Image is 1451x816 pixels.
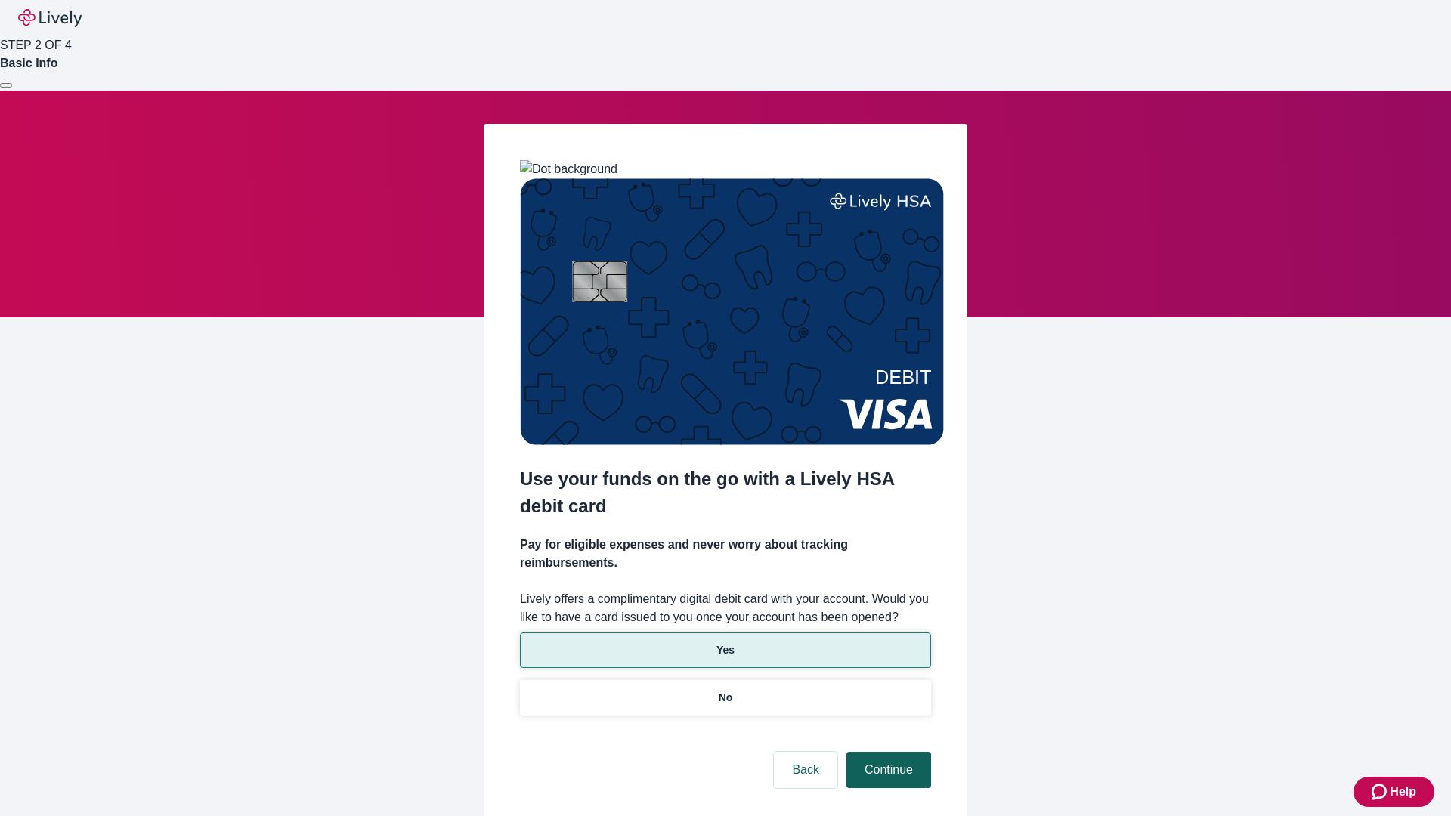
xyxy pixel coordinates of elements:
[520,178,944,445] img: Debit card
[520,590,931,626] label: Lively offers a complimentary digital debit card with your account. Would you like to have a card...
[520,680,931,716] button: No
[1354,777,1434,807] button: Zendesk support iconHelp
[716,642,735,658] p: Yes
[18,9,82,27] img: Lively
[520,632,931,668] button: Yes
[1390,783,1416,801] span: Help
[846,752,931,788] button: Continue
[774,752,837,788] button: Back
[520,160,617,178] img: Dot background
[1372,783,1390,801] svg: Zendesk support icon
[719,690,733,706] p: No
[520,465,931,520] h2: Use your funds on the go with a Lively HSA debit card
[520,536,931,572] h4: Pay for eligible expenses and never worry about tracking reimbursements.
